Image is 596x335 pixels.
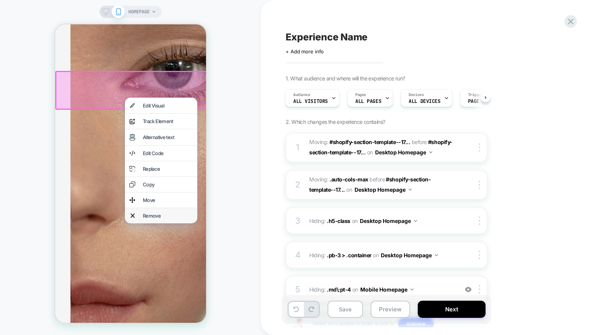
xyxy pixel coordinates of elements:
[375,147,432,158] button: Desktop Homepage
[327,218,350,224] span: .h5-class
[435,254,438,256] img: down arrow
[309,175,454,195] span: Moving:
[74,126,80,132] img: edit code
[294,282,302,297] div: 5
[352,285,358,294] span: on
[74,157,80,163] img: copy element
[74,141,80,147] img: replace element
[409,92,423,98] span: Devices
[352,216,358,226] span: on
[88,94,137,100] div: Track Element
[355,99,381,104] span: ALL PAGES
[88,110,137,116] div: Alternative text
[414,220,417,222] img: down arrow
[411,289,414,290] img: down arrow
[369,176,385,183] span: before
[355,92,366,98] span: Pages
[360,215,417,226] button: Desktop Homepage
[88,141,137,147] div: Replace
[309,137,454,158] span: Moving:
[294,177,302,192] div: 2
[309,250,454,261] span: Hiding :
[74,109,80,116] img: visual edit
[328,301,363,318] button: Save
[412,139,427,145] span: before
[286,119,385,125] span: 2. Which changes the experience contains?
[373,250,379,260] span: on
[309,284,454,295] span: Hiding :
[429,151,432,153] img: down arrow
[381,250,438,261] button: Desktop Homepage
[294,248,302,263] div: 4
[74,78,80,84] img: visual edit
[346,185,352,194] span: on
[329,139,410,145] span: #shopify-section-template--17...
[55,24,206,323] iframe: To enrich screen reader interactions, please activate Accessibility in Grammarly extension settings
[468,92,483,98] span: Trigger
[74,173,80,179] img: move element
[75,188,80,194] img: remove element
[479,216,480,225] img: close
[409,189,412,191] img: down arrow
[286,31,368,43] span: Experience Name
[309,215,454,226] span: Hiding :
[286,48,324,54] span: + Add more info
[294,140,302,155] div: 1
[479,251,480,259] img: close
[468,99,494,104] span: Page Load
[128,6,150,18] span: HOMEPAGE
[409,99,440,104] span: ALL DEVICES
[355,184,412,195] button: Desktop Homepage
[88,78,137,84] div: Edit Visual
[371,301,410,318] button: Preview
[88,173,137,179] div: Move
[418,301,486,318] button: Next
[294,213,302,229] div: 3
[88,188,137,194] div: Remove
[88,157,137,163] div: Copy
[286,75,405,82] span: 1. What audience and where will the experience run?
[479,181,480,189] img: close
[293,92,310,98] span: Audience
[327,252,372,258] span: .pb-3 > .container
[360,284,414,295] button: Mobile Homepage
[327,286,351,293] span: .md\:pt-4
[465,286,471,293] img: crossed eye
[88,126,137,132] div: Edit Code
[479,285,480,293] img: close
[479,143,480,152] img: close
[367,147,373,157] span: on
[329,176,368,183] span: .auto-cols-max
[293,99,328,104] span: All Visitors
